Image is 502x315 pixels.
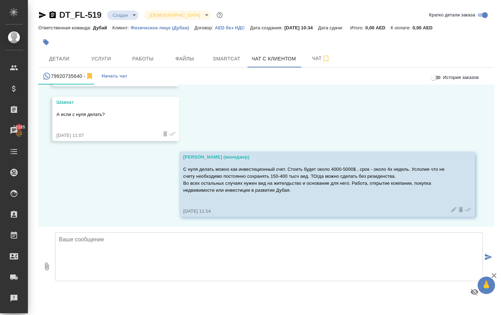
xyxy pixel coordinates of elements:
[126,54,160,63] span: Работы
[195,25,215,30] p: Договор:
[304,54,338,63] span: Чат
[56,111,155,118] p: А если с нуля делать?
[131,24,195,30] a: Физическое лицо (Дубаи)
[210,54,243,63] span: Smartcat
[48,11,57,19] button: Скопировать ссылку
[466,284,483,300] button: Предпросмотр
[38,11,47,19] button: Скопировать ссылку для ЯМессенджера
[84,54,118,63] span: Услуги
[215,10,224,20] button: Доп статусы указывают на важность/срочность заказа
[183,154,450,161] div: [PERSON_NAME] (менеджер)
[480,278,492,293] span: 🙏
[284,25,318,30] p: [DATE] 10:34
[2,122,26,139] a: 16185
[38,68,494,85] div: simple tabs example
[478,277,495,294] button: 🙏
[38,35,54,50] button: Добавить тэг
[43,72,94,81] div: 79920735640 (Шавкат) - (undefined)
[322,54,330,63] svg: Подписаться
[93,25,113,30] p: Дубай
[112,25,130,30] p: Клиент:
[215,24,250,30] a: AED без НДС
[443,74,479,81] span: История заказов
[56,99,155,106] div: Шавкат
[107,10,138,20] div: Создан
[131,25,195,30] p: Физическое лицо (Дубаи)
[98,68,131,85] button: Начать чат
[318,25,345,30] p: Дата сдачи:
[111,12,130,18] button: Создан
[101,72,127,80] span: Начать чат
[144,10,211,20] div: Создан
[85,72,94,80] svg: Отписаться
[9,124,29,131] span: 16185
[365,25,390,30] p: 0,00 AED
[168,54,201,63] span: Файлы
[350,25,365,30] p: Итого:
[391,25,413,30] p: К оплате:
[59,10,101,20] a: DT_FL-519
[412,25,438,30] p: 0,00 AED
[183,166,450,194] p: С нуля делать можно как инвестиционный счет. Стоить будет около 4000-5000$ , срок - около 4х неде...
[147,12,202,18] button: [DEMOGRAPHIC_DATA]
[56,132,155,139] div: [DATE] 11:07
[429,12,475,19] span: Кратко детали заказа
[250,25,284,30] p: Дата создания:
[43,54,76,63] span: Детали
[38,25,93,30] p: Ответственная команда:
[252,54,296,63] span: Чат с клиентом
[183,208,450,215] div: [DATE] 11:14
[215,25,250,30] p: AED без НДС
